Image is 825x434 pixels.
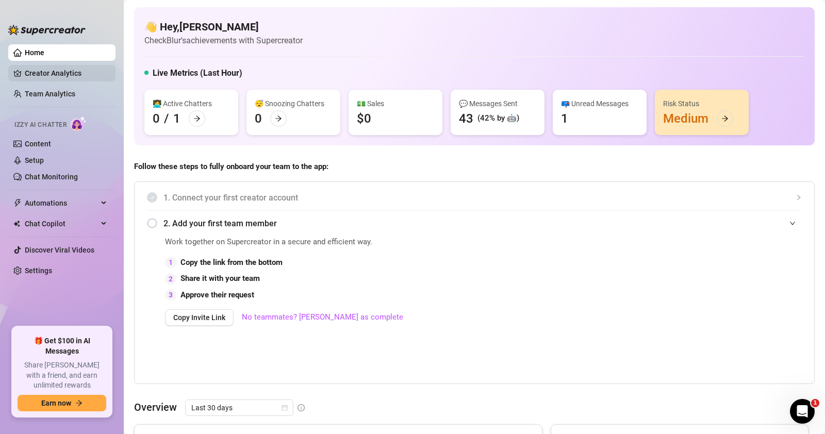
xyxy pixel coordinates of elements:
a: Creator Analytics [25,65,107,81]
span: collapsed [796,194,802,201]
strong: Share it with your team [180,274,260,283]
div: 1. Connect your first creator account [147,185,802,210]
strong: Approve their request [180,290,254,299]
div: 43 [459,110,473,127]
span: Automations [25,195,98,211]
div: 0 [153,110,160,127]
div: (42% by 🤖) [477,112,519,125]
a: Chat Monitoring [25,173,78,181]
strong: Follow these steps to fully onboard your team to the app: [134,162,328,171]
span: info-circle [298,404,305,411]
div: 0 [255,110,262,127]
div: 💵 Sales [357,98,434,109]
iframe: Intercom live chat [790,399,815,424]
img: AI Chatter [71,116,87,131]
button: Copy Invite Link [165,309,234,326]
span: 1 [811,399,819,407]
img: logo-BBDzfeDw.svg [8,25,86,35]
article: Check Blur's achievements with Supercreator [144,34,303,47]
button: Earn nowarrow-right [18,395,106,411]
div: 1 [173,110,180,127]
h5: Live Metrics (Last Hour) [153,67,242,79]
span: arrow-right [75,399,82,407]
strong: Copy the link from the bottom [180,258,283,267]
span: Chat Copilot [25,215,98,232]
a: Team Analytics [25,90,75,98]
span: Share [PERSON_NAME] with a friend, and earn unlimited rewards [18,360,106,391]
article: Overview [134,399,177,415]
div: 1 [561,110,568,127]
a: Discover Viral Videos [25,246,94,254]
div: 📪 Unread Messages [561,98,638,109]
a: Setup [25,156,44,164]
span: 2. Add your first team member [163,217,802,230]
span: Last 30 days [191,400,287,415]
span: Work together on Supercreator in a secure and efficient way. [165,236,570,248]
span: arrow-right [193,115,201,122]
a: Settings [25,266,52,275]
a: Home [25,48,44,57]
span: 1. Connect your first creator account [163,191,802,204]
a: Content [25,140,51,148]
span: arrow-right [721,115,729,122]
div: $0 [357,110,371,127]
span: arrow-right [275,115,282,122]
span: calendar [282,405,288,411]
span: Copy Invite Link [173,313,225,322]
div: 💬 Messages Sent [459,98,536,109]
a: No teammates? [PERSON_NAME] as complete [242,311,403,324]
div: Risk Status [663,98,740,109]
div: 😴 Snoozing Chatters [255,98,332,109]
h4: 👋 Hey, [PERSON_NAME] [144,20,303,34]
div: 1 [165,257,176,268]
iframe: Adding Team Members [596,236,802,368]
span: 🎁 Get $100 in AI Messages [18,336,106,356]
div: 👩‍💻 Active Chatters [153,98,230,109]
span: Earn now [41,399,71,407]
div: 3 [165,289,176,301]
div: 2 [165,273,176,285]
span: thunderbolt [13,199,22,207]
span: Izzy AI Chatter [14,120,67,130]
img: Chat Copilot [13,220,20,227]
div: 2. Add your first team member [147,211,802,236]
span: expanded [789,220,796,226]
